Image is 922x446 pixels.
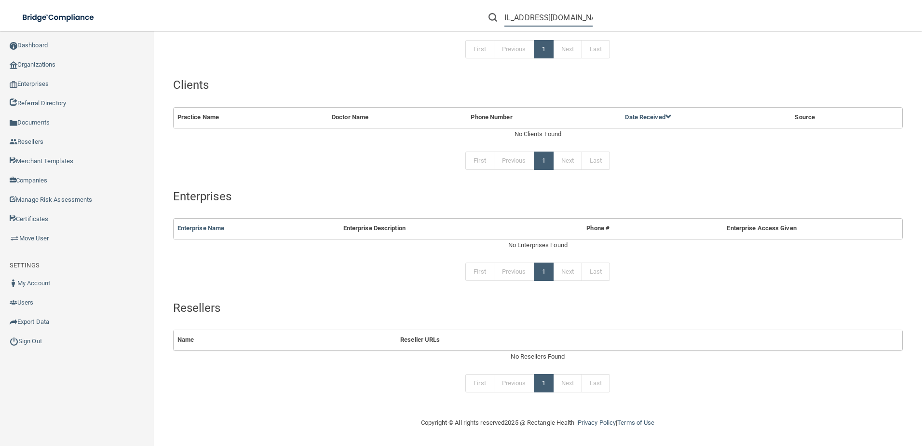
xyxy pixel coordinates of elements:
a: Last [582,152,610,170]
a: Last [582,374,610,392]
a: Enterprise Name [177,224,225,232]
a: Last [582,40,610,58]
a: First [465,263,494,281]
a: 1 [534,40,554,58]
th: Phone # [552,219,645,238]
a: Next [553,40,582,58]
a: Privacy Policy [578,419,616,426]
img: organization-icon.f8decf85.png [10,61,17,69]
img: ic_power_dark.7ecde6b1.png [10,337,18,346]
a: Previous [494,374,534,392]
img: icon-documents.8dae5593.png [10,119,17,127]
a: 1 [534,263,554,281]
a: Last [582,263,610,281]
th: Reseller URLs [396,330,831,350]
a: Date Received [625,113,671,121]
th: Phone Number [467,108,621,127]
th: Enterprise Access Given [645,219,879,238]
div: Copyright © All rights reserved 2025 @ Rectangle Health | | [362,407,714,438]
a: Previous [494,152,534,170]
img: ic-search.3b580494.png [488,13,497,22]
th: Practice Name [174,108,328,127]
a: Next [553,374,582,392]
th: Doctor Name [328,108,467,127]
input: Search [504,9,593,27]
img: enterprise.0d942306.png [10,81,17,88]
a: Terms of Use [617,419,654,426]
a: 1 [534,152,554,170]
h4: Resellers [173,302,903,314]
img: briefcase.64adab9b.png [10,234,19,243]
div: No Clients Found [173,128,903,140]
label: SETTINGS [10,260,40,271]
a: Next [553,263,582,281]
img: ic_reseller.de258add.png [10,138,17,146]
a: Next [553,152,582,170]
a: 1 [534,374,554,392]
th: Name [174,330,396,350]
div: No Resellers Found [173,351,903,362]
img: ic_dashboard_dark.d01f4a41.png [10,42,17,50]
img: bridge_compliance_login_screen.278c3ca4.svg [14,8,103,28]
a: First [465,374,494,392]
img: ic_user_dark.df1a06c3.png [10,279,17,287]
a: First [465,40,494,58]
a: Previous [494,263,534,281]
th: Source [791,108,878,127]
h4: Clients [173,79,903,91]
a: Previous [494,40,534,58]
h4: Enterprises [173,190,903,203]
a: First [465,152,494,170]
th: Enterprise Description [339,219,552,238]
div: No Enterprises Found [173,239,903,251]
img: icon-users.e205127d.png [10,299,17,307]
img: icon-export.b9366987.png [10,318,17,326]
